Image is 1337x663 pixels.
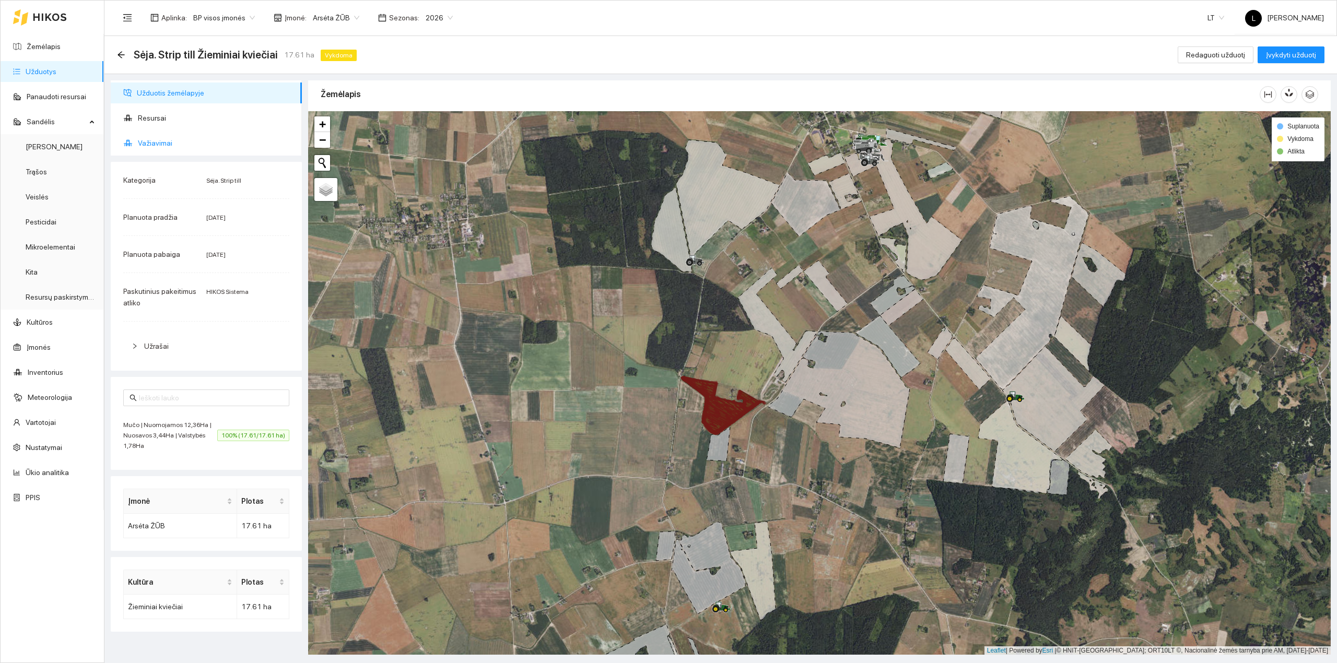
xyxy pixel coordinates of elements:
[237,570,289,595] th: this column's title is Plotas,this column is sortable
[117,51,125,59] span: arrow-left
[128,495,225,507] span: Įmonė
[123,287,196,307] span: Paskutinius pakeitimus atliko
[426,10,453,26] span: 2026
[26,443,62,452] a: Nustatymai
[319,117,326,131] span: +
[1055,647,1057,654] span: |
[124,489,237,514] th: this column's title is Įmonė,this column is sortable
[1252,10,1256,27] span: L
[206,251,226,258] span: [DATE]
[130,394,137,401] span: search
[26,168,47,176] a: Trąšos
[321,79,1260,109] div: Žemėlapis
[274,14,282,22] span: shop
[1207,10,1224,26] span: LT
[1245,14,1324,22] span: [PERSON_NAME]
[139,392,283,404] input: Ieškoti lauko
[314,116,330,132] a: Zoom in
[321,50,357,61] span: Vykdoma
[123,213,178,221] span: Planuota pradžia
[1287,123,1319,130] span: Suplanuota
[319,133,326,146] span: −
[123,334,289,358] div: Užrašai
[137,82,294,103] span: Užduotis žemėlapyje
[26,218,56,226] a: Pesticidai
[28,368,63,376] a: Inventorius
[313,10,359,26] span: Arsėta ŽŪB
[1287,148,1305,155] span: Atlikta
[389,12,419,23] span: Sezonas :
[117,7,138,28] button: menu-fold
[132,343,138,349] span: right
[285,12,307,23] span: Įmonė :
[1260,90,1276,99] span: column-width
[1178,51,1253,59] a: Redaguoti užduotį
[314,132,330,148] a: Zoom out
[144,342,169,350] span: Užrašai
[217,430,289,441] span: 100% (17.61/17.61 ha)
[27,318,53,326] a: Kultūros
[1258,46,1324,63] button: Įvykdyti užduotį
[123,13,132,22] span: menu-fold
[128,576,225,588] span: Kultūra
[284,49,314,61] span: 17.61 ha
[27,343,51,351] a: Įmonės
[27,92,86,101] a: Panaudoti resursai
[26,268,38,276] a: Kita
[314,178,337,201] a: Layers
[123,250,180,258] span: Planuota pabaiga
[1287,135,1313,143] span: Vykdoma
[26,493,40,502] a: PPIS
[161,12,187,23] span: Aplinka :
[237,489,289,514] th: this column's title is Plotas,this column is sortable
[206,288,249,295] span: HIKOS Sistema
[27,111,86,132] span: Sandėlis
[26,293,96,301] a: Resursų paskirstymas
[1178,46,1253,63] button: Redaguoti užduotį
[237,595,289,619] td: 17.61 ha
[193,10,255,26] span: BP visos įmonės
[26,243,75,251] a: Mikroelementai
[241,495,277,507] span: Plotas
[26,67,56,76] a: Užduotys
[1042,647,1053,654] a: Esri
[241,576,277,588] span: Plotas
[378,14,386,22] span: calendar
[138,108,294,128] span: Resursai
[123,176,156,184] span: Kategorija
[26,143,83,151] a: [PERSON_NAME]
[134,46,278,63] span: Sėja. Strip till Žieminiai kviečiai
[237,514,289,538] td: 17.61 ha
[117,51,125,60] div: Atgal
[314,155,330,171] button: Initiate a new search
[138,133,294,153] span: Važiavimai
[124,570,237,595] th: this column's title is Kultūra,this column is sortable
[124,595,237,619] td: Žieminiai kviečiai
[28,393,72,401] a: Meteorologija
[987,647,1006,654] a: Leaflet
[1186,49,1245,61] span: Redaguoti užduotį
[27,42,61,51] a: Žemėlapis
[26,418,56,427] a: Vartotojai
[150,14,159,22] span: layout
[206,177,241,184] span: Sėja. Strip till
[206,214,226,221] span: [DATE]
[1260,86,1276,103] button: column-width
[123,420,217,451] span: Mučo | Nuomojamos 12,36Ha | Nuosavos 3,44Ha | Valstybės 1,78Ha
[26,193,49,201] a: Veislės
[124,514,237,538] td: Arsėta ŽŪB
[26,468,69,477] a: Ūkio analitika
[984,646,1331,655] div: | Powered by © HNIT-[GEOGRAPHIC_DATA]; ORT10LT ©, Nacionalinė žemės tarnyba prie AM, [DATE]-[DATE]
[1266,49,1316,61] span: Įvykdyti užduotį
